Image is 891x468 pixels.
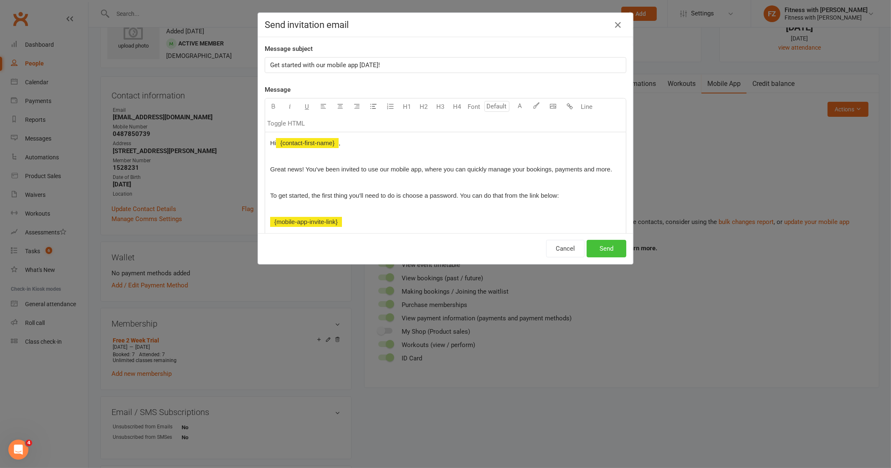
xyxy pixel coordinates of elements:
[270,192,559,199] span: To get started, the first thing you'll need to do is choose a password. You can do that from the ...
[578,98,595,115] button: Line
[339,139,340,146] span: ,
[270,166,612,173] span: Great news! You've been invited to use our mobile app, where you can quickly manage your bookings...
[399,98,415,115] button: H1
[8,440,28,460] iframe: Intercom live chat
[265,85,291,95] label: Message
[305,103,309,111] span: U
[449,98,466,115] button: H4
[265,20,626,30] h4: Send invitation email
[415,98,432,115] button: H2
[270,139,276,146] span: Hi
[466,98,482,115] button: Font
[265,44,313,54] label: Message subject
[265,115,307,132] button: Toggle HTML
[611,18,625,32] button: Close
[511,98,528,115] button: A
[432,98,449,115] button: H3
[546,240,585,257] button: Cancel
[484,101,509,112] input: Default
[270,61,380,69] span: Get started with our mobile app [DATE]!
[587,240,626,257] button: Send
[299,98,315,115] button: U
[25,440,32,446] span: 4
